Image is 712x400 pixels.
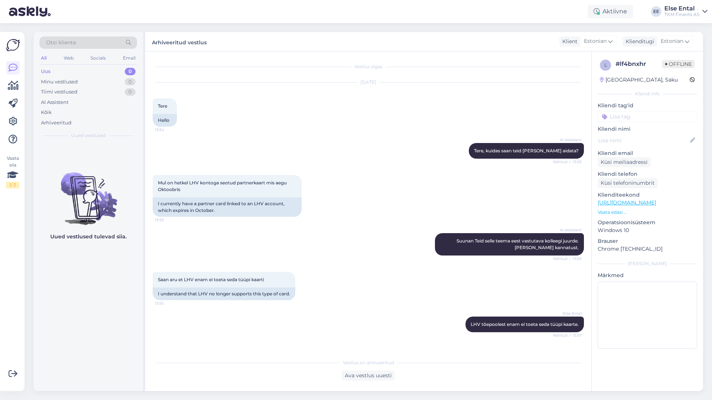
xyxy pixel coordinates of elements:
[62,53,75,63] div: Web
[471,321,579,327] span: LHV tõepoolest enam ei toeta seda tüüpi kaarte.
[39,53,48,63] div: All
[342,371,395,381] div: Ava vestlus uuesti
[343,359,394,366] span: Vestlus on arhiveeritud
[662,60,695,68] span: Offline
[598,149,697,157] p: Kliendi email
[598,191,697,199] p: Klienditeekond
[155,217,183,223] span: 13:55
[598,237,697,245] p: Brauser
[584,37,607,45] span: Estonian
[661,37,683,45] span: Estonian
[598,272,697,279] p: Märkmed
[598,125,697,133] p: Kliendi nimi
[598,136,689,145] input: Lisa nimi
[623,38,654,45] div: Klienditugi
[664,6,708,18] a: Else EntalTKM Finants AS
[598,219,697,226] p: Operatsioonisüsteem
[598,157,651,167] div: Küsi meiliaadressi
[598,260,697,267] div: [PERSON_NAME]
[50,233,127,241] p: Uued vestlused tulevad siia.
[598,178,658,188] div: Küsi telefoninumbrit
[41,109,52,116] div: Kõik
[158,277,264,282] span: Saan aru et LHV enam ei toeta seda tüüpi kaarti
[41,119,71,127] div: Arhiveeritud
[474,148,579,153] span: Tere, kuidas saan teid [PERSON_NAME] aidata?
[598,199,656,206] a: [URL][DOMAIN_NAME]
[6,182,19,188] div: 1 / 3
[554,311,582,316] span: Else Ental
[598,245,697,253] p: Chrome [TECHNICAL_ID]
[41,78,78,86] div: Minu vestlused
[457,238,580,250] span: Suunan Teid selle teema eest vastutava kolleegi juurde. [PERSON_NAME] kannatust.
[553,159,582,165] span: Nähtud ✓ 13:55
[6,155,19,188] div: Vaata siia
[34,159,143,226] img: No chats
[46,39,76,47] span: Otsi kliente
[598,226,697,234] p: Windows 10
[41,99,69,106] div: AI Assistent
[125,68,136,75] div: 0
[155,301,183,306] span: 13:55
[125,88,136,96] div: 0
[153,197,302,217] div: I currently have a partner card linked to an LHV account, which expires in October.
[559,38,578,45] div: Klient
[158,180,288,192] span: Mul on hetkel LHV kontoga seotud partnerkaart mis aegu Oktoobris
[153,63,584,70] div: Vestlus algas
[616,60,662,69] div: # lf4bnxhr
[598,209,697,216] p: Vaata edasi ...
[664,12,699,18] div: TKM Finants AS
[664,6,699,12] div: Else Ental
[89,53,107,63] div: Socials
[604,62,607,68] span: l
[598,91,697,97] div: Kliendi info
[554,227,582,233] span: AI Assistent
[553,256,582,261] span: Nähtud ✓ 13:55
[153,288,295,300] div: I understand that LHV no longer supports this type of card.
[600,76,678,84] div: [GEOGRAPHIC_DATA], Saku
[152,36,207,47] label: Arhiveeritud vestlus
[651,6,661,17] div: EE
[588,5,633,18] div: Aktiivne
[71,132,106,139] span: Uued vestlused
[598,111,697,122] input: Lisa tag
[41,88,77,96] div: Tiimi vestlused
[155,127,183,133] span: 13:54
[158,103,167,109] span: Tere
[553,333,582,338] span: Nähtud ✓ 13:57
[125,78,136,86] div: 0
[153,114,177,127] div: Hello
[121,53,137,63] div: Email
[153,79,584,86] div: [DATE]
[554,137,582,143] span: AI Assistent
[41,68,51,75] div: Uus
[598,170,697,178] p: Kliendi telefon
[598,102,697,109] p: Kliendi tag'id
[6,38,20,52] img: Askly Logo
